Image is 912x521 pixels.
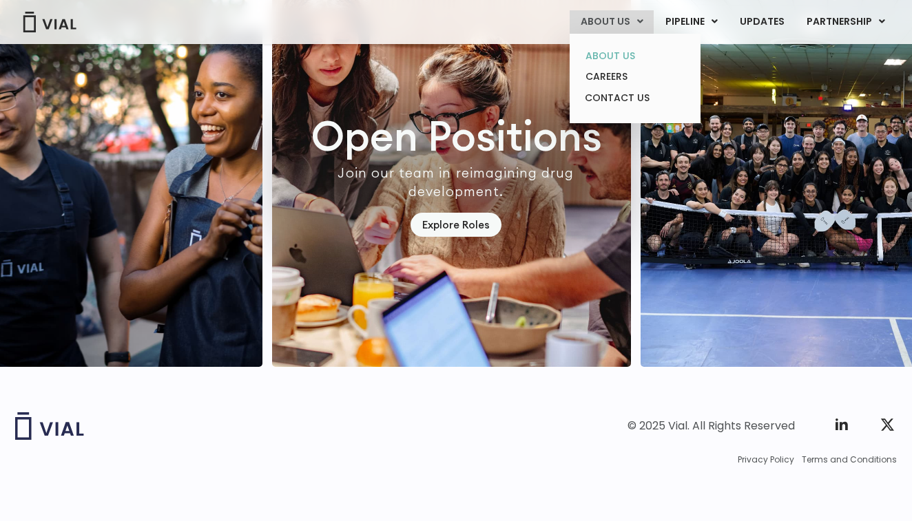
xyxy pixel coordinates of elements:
a: Terms and Conditions [802,454,897,466]
a: ABOUT US [574,45,695,67]
a: PIPELINEMenu Toggle [654,10,728,34]
a: Explore Roles [411,213,501,237]
a: UPDATES [729,10,795,34]
a: CONTACT US [574,87,695,109]
a: Privacy Policy [738,454,794,466]
a: ABOUT USMenu Toggle [570,10,654,34]
a: PARTNERSHIPMenu Toggle [796,10,896,34]
img: Vial Logo [22,12,77,32]
img: Vial logo wih "Vial" spelled out [15,412,84,440]
div: © 2025 Vial. All Rights Reserved [628,418,795,434]
a: CAREERS [574,66,695,87]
